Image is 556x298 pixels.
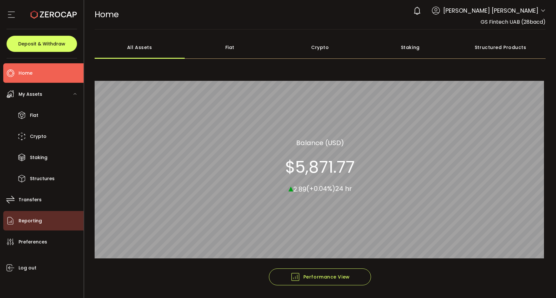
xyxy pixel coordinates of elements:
[285,157,355,177] section: $5,871.77
[269,268,371,285] button: Performance View
[19,237,47,247] span: Preferences
[19,68,33,78] span: Home
[365,36,456,59] div: Staking
[288,181,293,195] span: ▴
[18,42,65,46] span: Deposit & Withdraw
[523,267,556,298] iframe: Chat Widget
[185,36,275,59] div: Fiat
[306,184,335,193] span: (+0.04%)
[95,36,185,59] div: All Assets
[19,90,42,99] span: My Assets
[30,111,38,120] span: Fiat
[19,263,36,273] span: Log out
[481,18,546,26] span: GS Fintech UAB (28bacd)
[290,272,350,282] span: Performance View
[275,36,365,59] div: Crypto
[30,174,55,183] span: Structures
[456,36,546,59] div: Structured Products
[296,138,344,147] section: Balance (USD)
[19,195,42,205] span: Transfers
[335,184,352,193] span: 24 hr
[30,153,47,162] span: Staking
[19,216,42,226] span: Reporting
[443,6,538,15] span: [PERSON_NAME] [PERSON_NAME]
[95,9,119,20] span: Home
[293,184,306,193] span: 2.89
[7,36,77,52] button: Deposit & Withdraw
[30,132,46,141] span: Crypto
